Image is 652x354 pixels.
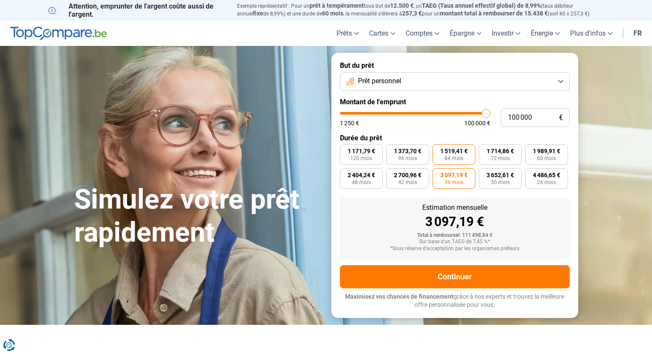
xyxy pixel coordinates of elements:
[537,156,556,161] span: 60 mois
[340,134,570,142] label: Durée du prêt
[10,27,107,40] img: TopCompare
[533,172,560,178] span: 4 486,65 €
[348,172,375,178] span: 2 404,24 €
[445,156,463,161] span: 84 mois
[347,233,563,239] div: Total à rembourser: 111 498,84 €
[352,180,371,185] span: 48 mois
[394,172,421,178] span: 2 700,96 €
[340,98,570,106] label: Montant de l'emprunt
[390,2,414,9] span: 12.500 €
[347,215,563,228] div: 3 097,19 €
[487,148,514,154] span: 1 714,86 €
[309,2,364,9] span: prêt à tempérament
[358,76,401,86] span: Prêt personnel
[464,120,490,126] span: 100 000 €
[402,10,422,17] span: 257,3 €
[331,21,364,46] a: Prêts
[364,21,400,46] a: Cartes
[348,148,375,154] span: 1 171,79 €
[347,246,563,252] div: *Sous réserve d'acceptation par les organismes prêteurs
[491,180,510,185] span: 30 mois
[526,21,565,46] a: Énergie
[559,114,563,121] span: €
[253,10,263,17] span: fixe
[394,148,421,154] span: 1 373,70 €
[340,120,359,126] span: 1 250 €
[322,10,343,17] span: 60 mois
[422,2,541,9] span: TAEG (Taux annuel effectif global) de 8,99%
[340,293,570,309] p: grâce à nos experts et trouvez la meilleure offre personnalisée pour vous.
[350,156,372,161] span: 120 mois
[533,148,560,154] span: 1 989,91 €
[398,156,417,161] span: 96 mois
[347,239,563,245] div: Sur base d'un TAEG de 7,45 %*
[491,156,510,161] span: 72 mois
[347,204,563,211] div: Estimation mensuelle
[628,21,647,46] a: fr
[445,21,487,46] a: Épargne
[340,72,570,91] button: Prêt personnel
[487,21,526,46] a: Investir
[537,180,556,185] span: 24 mois
[340,265,570,288] button: Continuer
[398,180,417,185] span: 42 mois
[74,183,321,249] h1: Simulez votre prêt rapidement
[237,2,604,18] p: Exemple représentatif : Pour un tous but de , un (taux débiteur annuel de 8,99%) et une durée de ...
[345,293,454,300] span: Maximisez vos chances de financement
[340,61,570,70] label: But du prêt
[445,180,463,185] span: 36 mois
[440,172,468,178] span: 3 097,19 €
[565,21,618,46] a: Plus d'infos
[48,2,227,18] p: Attention, emprunter de l'argent coûte aussi de l'argent.
[440,10,548,17] span: montant total à rembourser de 15.438 €
[440,148,468,154] span: 1 519,41 €
[487,172,514,178] span: 3 652,61 €
[400,21,445,46] a: Comptes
